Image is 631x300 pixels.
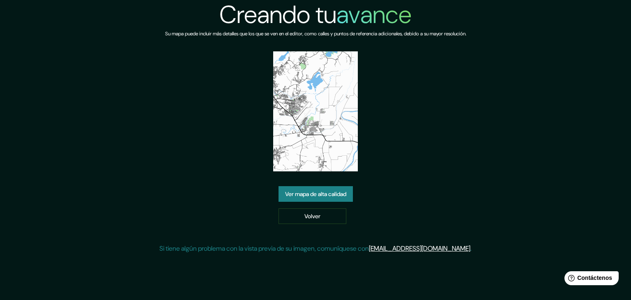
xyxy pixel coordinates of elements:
[165,30,466,37] font: Su mapa puede incluir más detalles que los que se ven en el editor, como calles y puntos de refer...
[369,244,470,253] a: [EMAIL_ADDRESS][DOMAIN_NAME]
[279,208,346,224] a: Volver
[285,190,346,198] font: Ver mapa de alta calidad
[558,268,622,291] iframe: Lanzador de widgets de ayuda
[273,51,358,171] img: vista previa del mapa creado
[470,244,472,253] font: .
[279,186,353,202] a: Ver mapa de alta calidad
[159,244,369,253] font: Si tiene algún problema con la vista previa de su imagen, comuníquese con
[304,212,320,220] font: Volver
